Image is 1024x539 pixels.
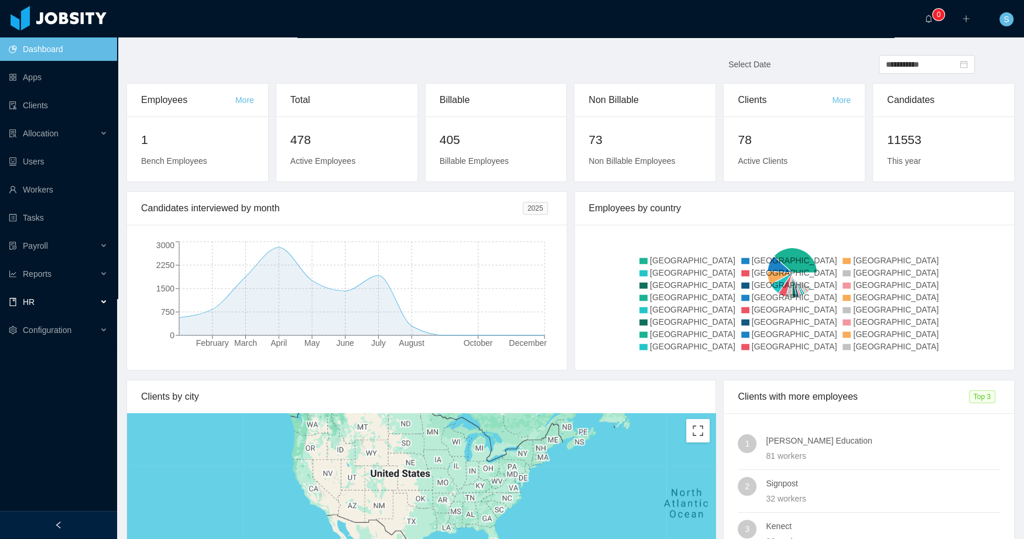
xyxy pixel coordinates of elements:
[766,449,1000,462] div: 81 workers
[141,131,254,149] h2: 1
[141,380,701,413] div: Clients by city
[161,307,175,317] tspan: 750
[9,66,108,89] a: icon: appstoreApps
[523,202,548,215] span: 2025
[9,206,108,229] a: icon: profileTasks
[738,156,787,166] span: Active Clients
[766,477,1000,490] h4: Signpost
[23,241,48,250] span: Payroll
[9,178,108,201] a: icon: userWorkers
[141,156,207,166] span: Bench Employees
[650,280,735,290] span: [GEOGRAPHIC_DATA]
[960,60,968,68] i: icon: calendar
[853,268,939,277] span: [GEOGRAPHIC_DATA]
[588,156,675,166] span: Non Billable Employees
[23,269,52,279] span: Reports
[23,129,59,138] span: Allocation
[336,338,354,348] tspan: June
[9,150,108,173] a: icon: robotUsers
[290,156,355,166] span: Active Employees
[9,326,17,334] i: icon: setting
[853,293,939,302] span: [GEOGRAPHIC_DATA]
[752,268,837,277] span: [GEOGRAPHIC_DATA]
[290,131,403,149] h2: 478
[9,270,17,278] i: icon: line-chart
[23,325,71,335] span: Configuration
[589,192,1001,225] div: Employees by country
[440,84,553,116] div: Billable
[969,390,995,403] span: Top 3
[832,95,851,105] a: More
[650,305,735,314] span: [GEOGRAPHIC_DATA]
[887,84,1000,116] div: Candidates
[752,317,837,327] span: [GEOGRAPHIC_DATA]
[853,317,939,327] span: [GEOGRAPHIC_DATA]
[738,84,832,116] div: Clients
[745,477,749,496] span: 2
[9,298,17,306] i: icon: book
[588,131,701,149] h2: 73
[766,520,1000,533] h4: Kenect
[399,338,424,348] tspan: August
[440,131,553,149] h2: 405
[156,260,174,270] tspan: 2250
[752,256,837,265] span: [GEOGRAPHIC_DATA]
[887,156,921,166] span: This year
[887,131,1000,149] h2: 11553
[23,297,35,307] span: HR
[853,256,939,265] span: [GEOGRAPHIC_DATA]
[745,520,749,538] span: 3
[270,338,287,348] tspan: April
[752,329,837,339] span: [GEOGRAPHIC_DATA]
[234,338,257,348] tspan: March
[141,192,523,225] div: Candidates interviewed by month
[650,317,735,327] span: [GEOGRAPHIC_DATA]
[752,280,837,290] span: [GEOGRAPHIC_DATA]
[304,338,320,348] tspan: May
[933,9,944,20] sup: 0
[9,242,17,250] i: icon: file-protect
[686,419,710,442] button: Toggle fullscreen view
[1004,12,1009,26] span: S
[156,240,174,249] tspan: 3000
[738,380,968,413] div: Clients with more employees
[588,84,701,116] div: Non Billable
[9,94,108,117] a: icon: auditClients
[141,84,235,116] div: Employees
[650,329,735,339] span: [GEOGRAPHIC_DATA]
[752,305,837,314] span: [GEOGRAPHIC_DATA]
[650,342,735,351] span: [GEOGRAPHIC_DATA]
[464,338,493,348] tspan: October
[745,434,749,453] span: 1
[962,15,970,23] i: icon: plus
[509,338,547,348] tspan: December
[752,342,837,351] span: [GEOGRAPHIC_DATA]
[371,338,386,348] tspan: July
[853,342,939,351] span: [GEOGRAPHIC_DATA]
[766,492,1000,505] div: 32 workers
[9,37,108,61] a: icon: pie-chartDashboard
[156,284,174,293] tspan: 1500
[440,156,509,166] span: Billable Employees
[290,84,403,116] div: Total
[650,293,735,302] span: [GEOGRAPHIC_DATA]
[853,280,939,290] span: [GEOGRAPHIC_DATA]
[170,331,174,340] tspan: 0
[650,268,735,277] span: [GEOGRAPHIC_DATA]
[766,434,1000,447] h4: [PERSON_NAME] Education
[196,338,229,348] tspan: February
[853,305,939,314] span: [GEOGRAPHIC_DATA]
[650,256,735,265] span: [GEOGRAPHIC_DATA]
[752,293,837,302] span: [GEOGRAPHIC_DATA]
[235,95,254,105] a: More
[738,131,851,149] h2: 78
[924,15,933,23] i: icon: bell
[9,129,17,138] i: icon: solution
[728,60,770,69] span: Select Date
[853,329,939,339] span: [GEOGRAPHIC_DATA]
